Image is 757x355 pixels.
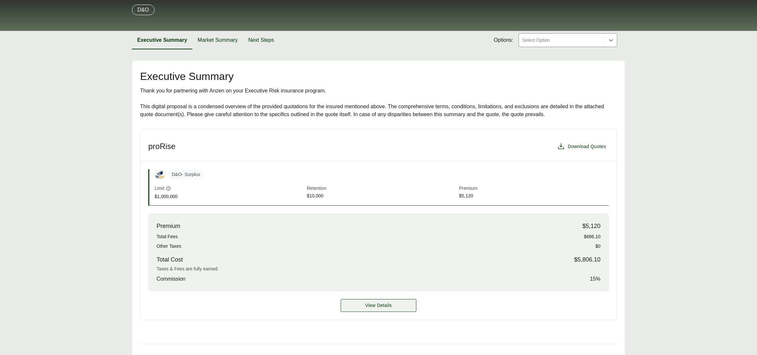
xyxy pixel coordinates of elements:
[140,71,617,82] h2: Executive Summary
[157,222,180,231] span: Premium
[192,31,243,49] button: Market Summary
[341,299,416,312] a: proRise details
[307,185,456,192] span: Retention
[459,185,609,192] span: Premium
[155,169,165,179] img: proRise Insurance Services LLC
[574,255,600,264] span: $5,806.10
[582,222,600,231] span: $5,120
[595,243,600,250] span: $0
[157,255,183,264] span: Total Cost
[494,36,513,44] span: Options:
[137,6,149,14] p: D&O
[590,275,600,283] span: 15 %
[155,193,304,200] span: $1,000,000
[459,192,609,200] span: $5,120
[584,233,600,240] span: $686.10
[157,266,600,272] div: Taxes & Fees are fully earned.
[243,31,279,49] button: Next Steps
[568,143,606,150] span: Download Quotes
[157,233,178,240] span: Total Fees
[148,141,176,151] h3: proRise
[132,31,192,49] button: Executive Summary
[365,302,392,309] span: View Details
[155,185,164,192] span: Limit
[157,275,185,283] span: Commission
[307,192,456,200] span: $10,000
[341,299,416,312] button: View Details
[168,170,204,179] span: D&O - Surplus
[554,140,609,153] button: Download Quotes
[157,243,181,250] span: Other Taxes
[140,87,617,118] div: Thank you for partnering with Anzen on your Executive Risk insurance program. This digital propos...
